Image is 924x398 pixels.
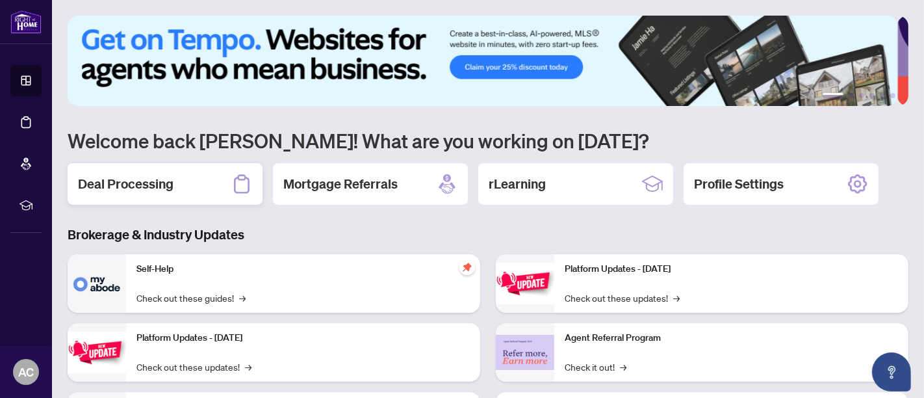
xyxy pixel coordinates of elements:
a: Check out these updates!→ [136,360,251,374]
img: Platform Updates - June 23, 2025 [496,263,554,304]
p: Agent Referral Program [565,331,898,345]
img: logo [10,10,42,34]
p: Platform Updates - [DATE] [565,262,898,276]
p: Self-Help [136,262,470,276]
a: Check it out!→ [565,360,626,374]
a: Check out these guides!→ [136,291,246,305]
h2: rLearning [489,175,546,193]
p: Platform Updates - [DATE] [136,331,470,345]
img: Self-Help [68,254,126,313]
img: Agent Referral Program [496,335,554,371]
h2: Deal Processing [78,175,173,193]
a: Check out these updates!→ [565,291,680,305]
span: pushpin [459,259,475,275]
h3: Brokerage & Industry Updates [68,226,908,244]
h1: Welcome back [PERSON_NAME]! What are you working on [DATE]? [68,128,908,153]
img: Platform Updates - September 16, 2025 [68,332,126,373]
button: 2 [849,93,854,98]
span: AC [18,363,34,381]
button: Open asap [872,352,911,391]
span: → [673,291,680,305]
button: 5 [880,93,885,98]
button: 4 [869,93,875,98]
button: 6 [890,93,895,98]
span: → [245,360,251,374]
button: 1 [823,93,843,98]
img: Slide 0 [68,16,897,106]
h2: Mortgage Referrals [283,175,398,193]
h2: Profile Settings [694,175,784,193]
span: → [239,291,246,305]
span: → [620,360,626,374]
button: 3 [859,93,864,98]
